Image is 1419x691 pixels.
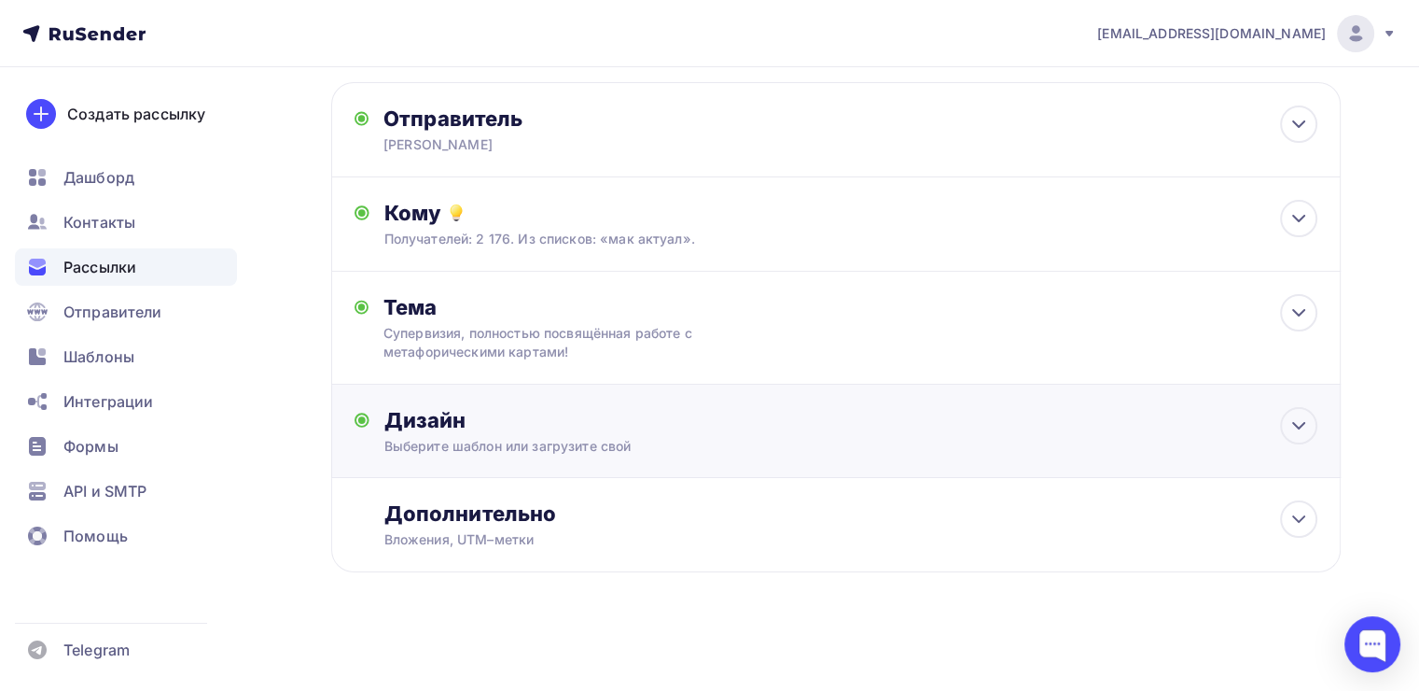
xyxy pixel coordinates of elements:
[63,166,134,189] span: Дашборд
[383,294,752,320] div: Тема
[15,204,237,241] a: Контакты
[384,200,1317,226] div: Кому
[63,525,128,547] span: Помощь
[384,407,1317,433] div: Дизайн
[63,301,162,323] span: Отправители
[15,428,237,465] a: Формы
[15,338,237,375] a: Шаблоны
[15,293,237,331] a: Отправители
[15,248,237,286] a: Рассылки
[63,435,118,458] span: Формы
[1097,15,1397,52] a: [EMAIL_ADDRESS][DOMAIN_NAME]
[63,480,146,502] span: API и SMTP
[63,211,135,233] span: Контакты
[384,230,1224,248] div: Получателей: 2 176. Из списков: «мак актуал».
[383,106,787,132] div: Отправитель
[63,639,130,661] span: Telegram
[63,256,136,278] span: Рассылки
[384,530,1224,549] div: Вложения, UTM–метки
[1097,24,1326,43] span: [EMAIL_ADDRESS][DOMAIN_NAME]
[383,135,747,154] div: [PERSON_NAME]
[63,345,134,368] span: Шаблоны
[15,159,237,196] a: Дашборд
[383,324,716,361] div: Супервизия, полностью посвящённая работе с метафорическими картами!
[67,103,205,125] div: Создать рассылку
[384,437,1224,456] div: Выберите шаблон или загрузите свой
[63,390,153,413] span: Интеграции
[384,501,1317,527] div: Дополнительно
